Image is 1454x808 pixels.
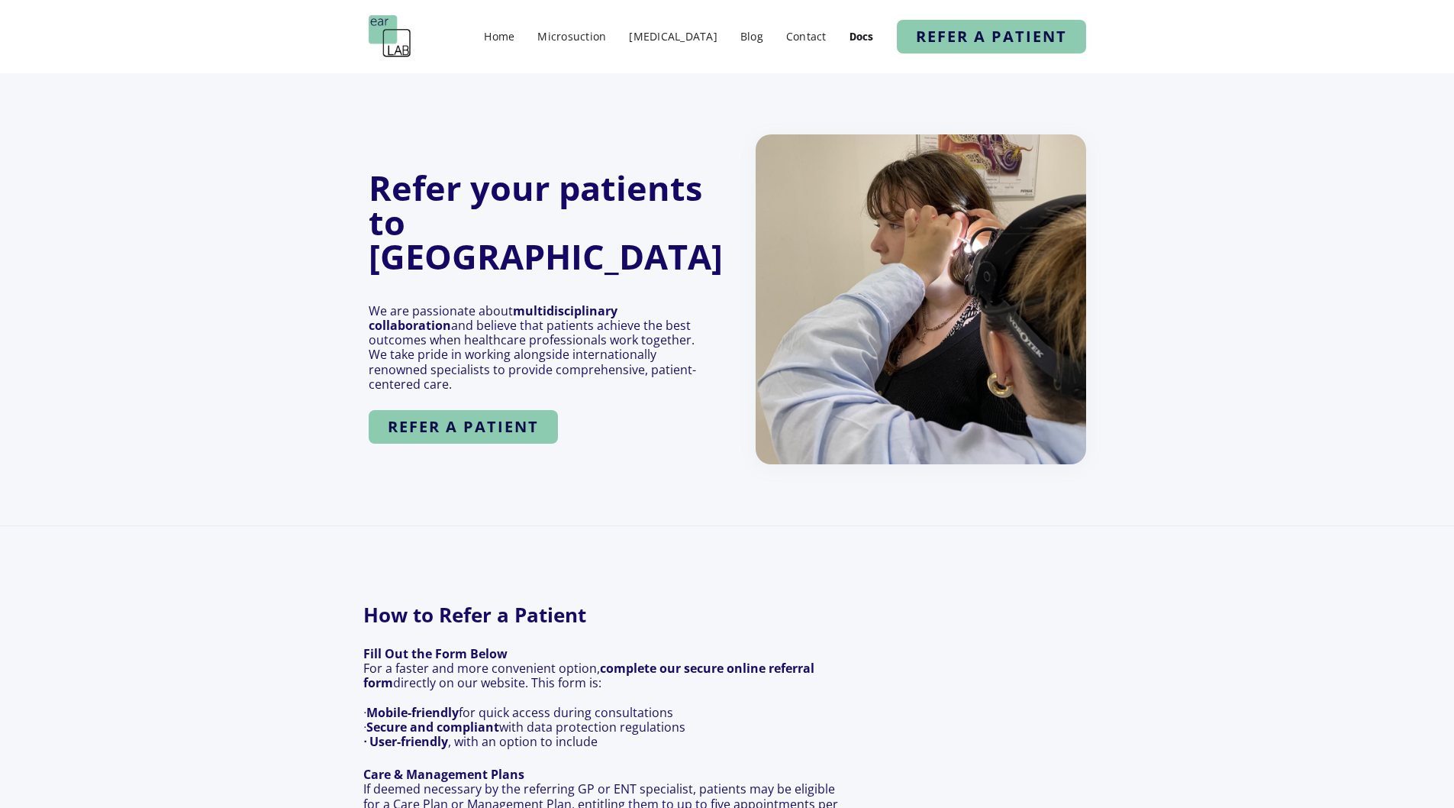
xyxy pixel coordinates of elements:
[388,416,539,437] strong: refer a patient
[363,660,814,691] strong: complete our secure online referral form
[363,766,524,783] strong: Care & Management Plans
[916,26,1067,47] strong: refer a patient
[369,410,558,444] a: refer a patient
[842,27,882,47] a: Docs
[369,304,698,392] p: We are passionate about and believe that patients achieve the best outcomes when healthcare profe...
[363,645,508,662] strong: Fill Out the Form Below
[369,302,617,334] strong: multidisciplinary collaboration
[363,603,811,629] strong: How to Refer a Patient
[733,25,771,47] a: Blog
[621,25,725,47] a: [MEDICAL_DATA]
[897,20,1086,53] a: refer a patient
[366,719,499,735] strong: Secure and compliant
[369,170,723,273] h1: Refer your patients to [GEOGRAPHIC_DATA]
[366,704,459,721] strong: Mobile-friendly
[530,25,614,47] a: Microsuction
[363,647,845,749] p: For a faster and more convenient option, directly on our website. This form is: ‍ ᐧ for quick acc...
[476,25,522,47] a: Home
[363,733,448,750] strong: ᐧ User-friendly
[779,25,834,47] a: Contact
